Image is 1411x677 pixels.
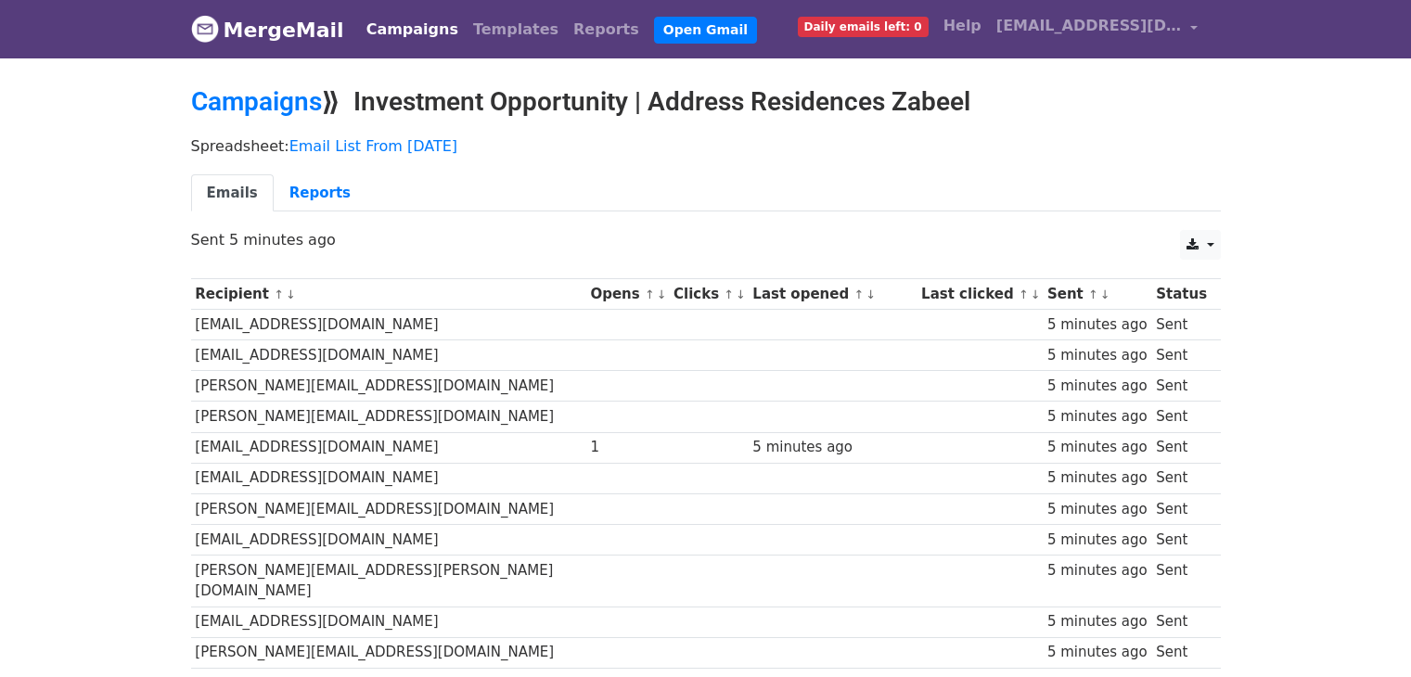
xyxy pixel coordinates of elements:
[1019,287,1029,301] a: ↑
[1047,560,1148,581] div: 5 minutes ago
[1151,463,1211,493] td: Sent
[724,287,734,301] a: ↑
[274,287,284,301] a: ↑
[866,287,876,301] a: ↓
[1151,637,1211,668] td: Sent
[1151,279,1211,310] th: Status
[191,463,586,493] td: [EMAIL_ADDRESS][DOMAIN_NAME]
[1151,493,1211,524] td: Sent
[1088,287,1098,301] a: ↑
[1047,467,1148,489] div: 5 minutes ago
[1151,432,1211,463] td: Sent
[191,637,586,668] td: [PERSON_NAME][EMAIL_ADDRESS][DOMAIN_NAME]
[1047,376,1148,397] div: 5 minutes ago
[1047,642,1148,663] div: 5 minutes ago
[1031,287,1041,301] a: ↓
[191,555,586,607] td: [PERSON_NAME][EMAIL_ADDRESS][PERSON_NAME][DOMAIN_NAME]
[1047,437,1148,458] div: 5 minutes ago
[989,7,1206,51] a: [EMAIL_ADDRESS][DOMAIN_NAME]
[191,607,586,637] td: [EMAIL_ADDRESS][DOMAIN_NAME]
[1043,279,1151,310] th: Sent
[191,279,586,310] th: Recipient
[566,11,647,48] a: Reports
[1047,406,1148,428] div: 5 minutes ago
[1047,314,1148,336] div: 5 minutes ago
[752,437,912,458] div: 5 minutes ago
[191,86,322,117] a: Campaigns
[286,287,296,301] a: ↓
[669,279,748,310] th: Clicks
[191,174,274,212] a: Emails
[191,493,586,524] td: [PERSON_NAME][EMAIL_ADDRESS][DOMAIN_NAME]
[191,340,586,371] td: [EMAIL_ADDRESS][DOMAIN_NAME]
[798,17,929,37] span: Daily emails left: 0
[191,402,586,432] td: [PERSON_NAME][EMAIL_ADDRESS][DOMAIN_NAME]
[645,287,655,301] a: ↑
[191,524,586,555] td: [EMAIL_ADDRESS][DOMAIN_NAME]
[359,11,466,48] a: Campaigns
[1151,371,1211,402] td: Sent
[191,310,586,340] td: [EMAIL_ADDRESS][DOMAIN_NAME]
[996,15,1182,37] span: [EMAIL_ADDRESS][DOMAIN_NAME]
[1151,524,1211,555] td: Sent
[191,230,1221,249] p: Sent 5 minutes ago
[1047,530,1148,551] div: 5 minutes ago
[853,287,864,301] a: ↑
[191,136,1221,156] p: Spreadsheet:
[749,279,917,310] th: Last opened
[654,17,757,44] a: Open Gmail
[1047,499,1148,520] div: 5 minutes ago
[590,437,664,458] div: 1
[1151,402,1211,432] td: Sent
[936,7,989,45] a: Help
[191,15,219,43] img: MergeMail logo
[191,432,586,463] td: [EMAIL_ADDRESS][DOMAIN_NAME]
[1151,340,1211,371] td: Sent
[466,11,566,48] a: Templates
[289,137,457,155] a: Email List From [DATE]
[191,86,1221,118] h2: ⟫ Investment Opportunity | Address Residences Zabeel
[917,279,1043,310] th: Last clicked
[191,10,344,49] a: MergeMail
[274,174,366,212] a: Reports
[1151,310,1211,340] td: Sent
[191,371,586,402] td: [PERSON_NAME][EMAIL_ADDRESS][DOMAIN_NAME]
[586,279,670,310] th: Opens
[790,7,936,45] a: Daily emails left: 0
[1100,287,1110,301] a: ↓
[1151,607,1211,637] td: Sent
[657,287,667,301] a: ↓
[1047,611,1148,632] div: 5 minutes ago
[1151,555,1211,607] td: Sent
[1047,345,1148,366] div: 5 minutes ago
[736,287,746,301] a: ↓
